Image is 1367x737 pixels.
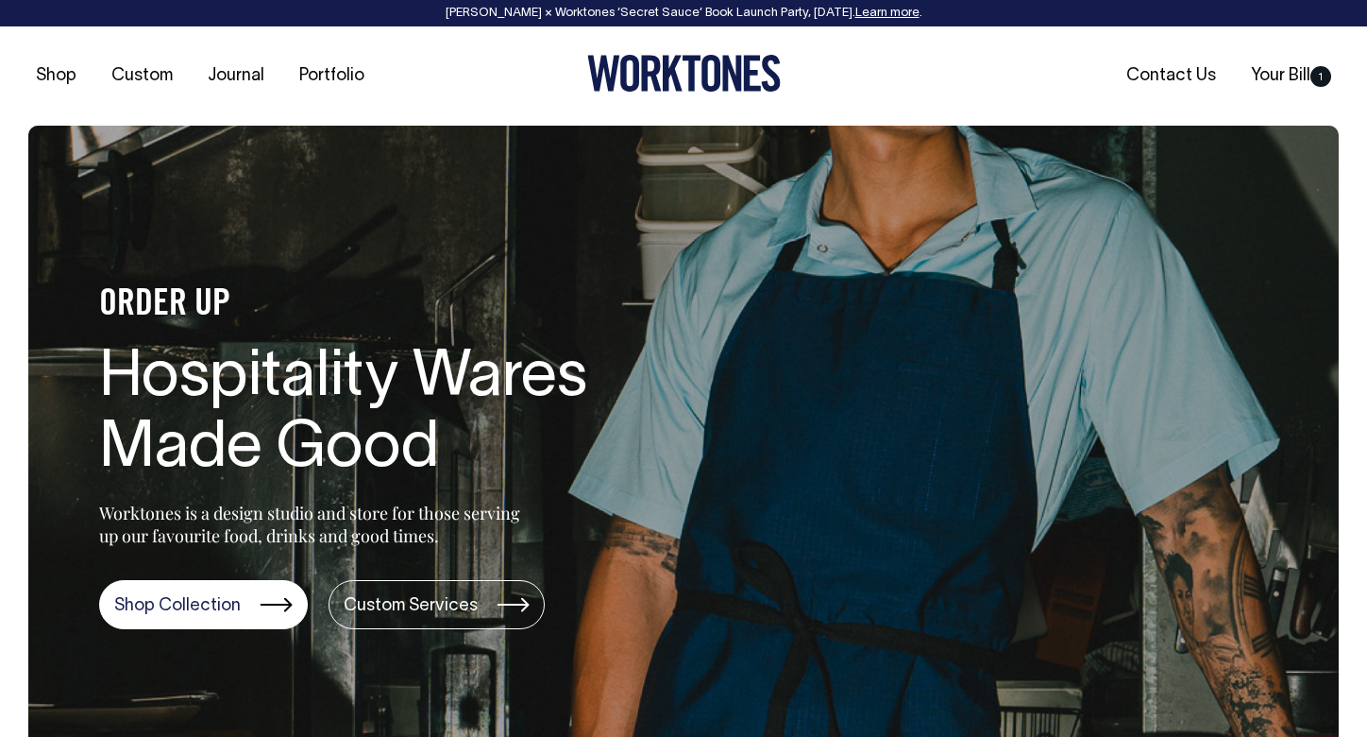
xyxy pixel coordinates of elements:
[99,502,529,547] p: Worktones is a design studio and store for those serving up our favourite food, drinks and good t...
[99,580,308,629] a: Shop Collection
[200,60,272,92] a: Journal
[292,60,372,92] a: Portfolio
[104,60,180,92] a: Custom
[1243,60,1339,92] a: Your Bill1
[99,344,703,486] h1: Hospitality Wares Made Good
[1310,66,1331,87] span: 1
[855,8,920,19] a: Learn more
[99,285,703,325] h4: ORDER UP
[28,60,84,92] a: Shop
[1119,60,1224,92] a: Contact Us
[329,580,545,629] a: Custom Services
[19,7,1348,20] div: [PERSON_NAME] × Worktones ‘Secret Sauce’ Book Launch Party, [DATE]. .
